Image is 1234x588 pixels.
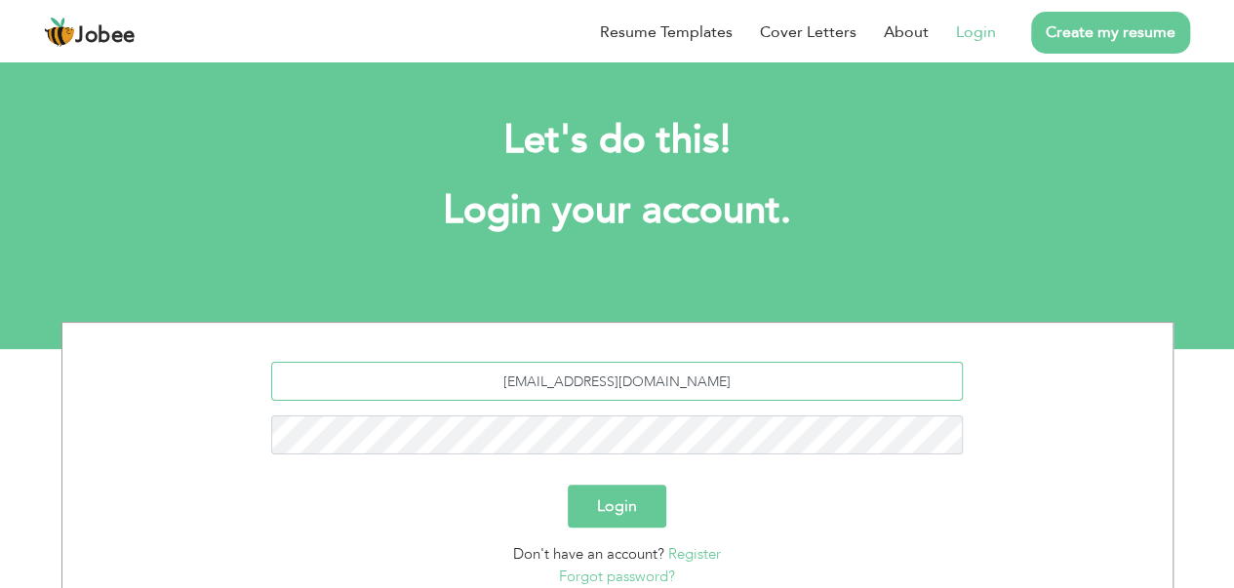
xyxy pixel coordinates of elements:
[513,544,664,564] span: Don't have an account?
[91,185,1144,236] h1: Login your account.
[44,17,75,48] img: jobee.io
[271,362,963,401] input: Email
[956,20,996,44] a: Login
[75,25,136,47] span: Jobee
[668,544,721,564] a: Register
[600,20,733,44] a: Resume Templates
[1031,12,1190,54] a: Create my resume
[568,485,666,528] button: Login
[44,17,136,48] a: Jobee
[884,20,929,44] a: About
[760,20,856,44] a: Cover Letters
[91,115,1144,166] h2: Let's do this!
[559,567,675,586] a: Forgot password?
